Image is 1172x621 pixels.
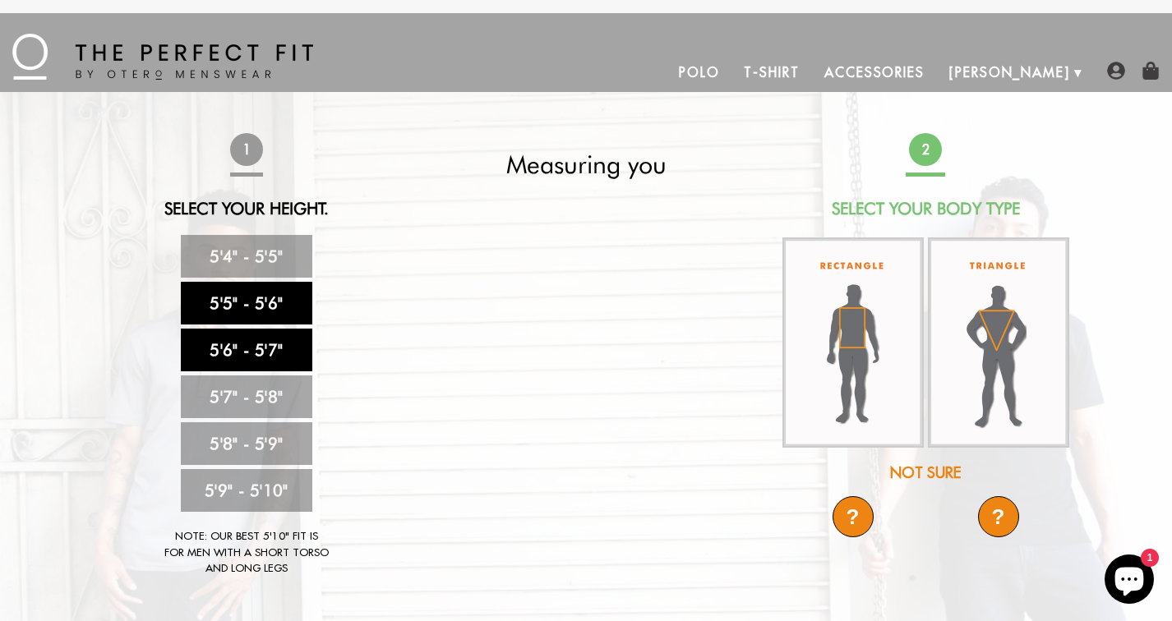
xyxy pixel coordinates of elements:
div: ? [833,496,874,537]
a: 5'9" - 5'10" [181,469,312,512]
span: 1 [230,133,263,166]
h2: Measuring you [441,149,731,179]
div: ? [978,496,1019,537]
a: 5'6" - 5'7" [181,329,312,371]
a: Polo [667,53,732,92]
h2: Select Your Body Type [780,199,1071,218]
h2: Select Your Height. [101,199,392,218]
a: 5'8" - 5'9" [181,422,312,465]
inbox-online-store-chat: Shopify online store chat [1100,554,1159,608]
img: shopping-bag-icon.png [1142,62,1160,80]
a: Accessories [812,53,937,92]
a: [PERSON_NAME] [937,53,1082,92]
a: 5'7" - 5'8" [181,375,312,418]
img: user-account-icon.png [1107,62,1125,80]
a: 5'5" - 5'6" [181,282,312,324]
div: Not Sure [780,462,1071,484]
img: triangle-body_336x.jpg [928,237,1069,448]
img: rectangle-body_336x.jpg [782,237,924,448]
a: T-Shirt [731,53,811,92]
a: 5'4" - 5'5" [181,235,312,278]
div: Note: Our best 5'10" fit is for men with a short torso and long legs [164,528,329,577]
img: The Perfect Fit - by Otero Menswear - Logo [12,34,313,80]
span: 2 [909,133,942,166]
